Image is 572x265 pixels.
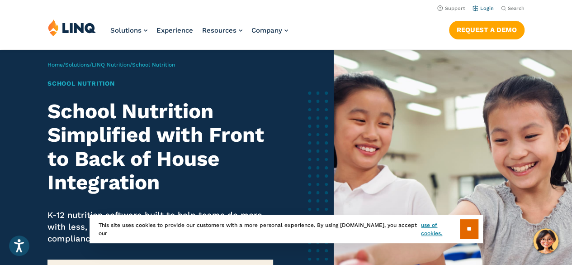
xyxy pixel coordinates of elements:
span: Resources [202,26,236,34]
button: Hello, have a question? Let’s chat. [533,228,558,254]
p: K-12 nutrition software built to help teams do more with less, maximize efficiency, and ensure co... [47,209,273,245]
span: / / / [47,62,175,68]
img: LINQ | K‑12 Software [48,19,96,36]
a: Resources [202,26,242,34]
a: Home [47,62,63,68]
a: Solutions [110,26,147,34]
span: Company [251,26,282,34]
h1: School Nutrition [47,79,273,88]
a: Experience [156,26,193,34]
a: LINQ Nutrition [92,62,130,68]
button: Open Search Bar [501,5,525,12]
nav: Button Navigation [449,19,525,39]
a: Login [473,5,494,11]
a: Company [251,26,288,34]
a: use of cookies. [421,221,459,237]
span: School Nutrition [132,62,175,68]
h2: School Nutrition Simplified with Front to Back of House Integration [47,100,273,195]
span: Solutions [110,26,142,34]
div: This site uses cookies to provide our customers with a more personal experience. By using [DOMAIN... [90,215,483,243]
span: Search [508,5,525,11]
a: Support [437,5,465,11]
a: Request a Demo [449,21,525,39]
nav: Primary Navigation [110,19,288,49]
a: Solutions [65,62,90,68]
